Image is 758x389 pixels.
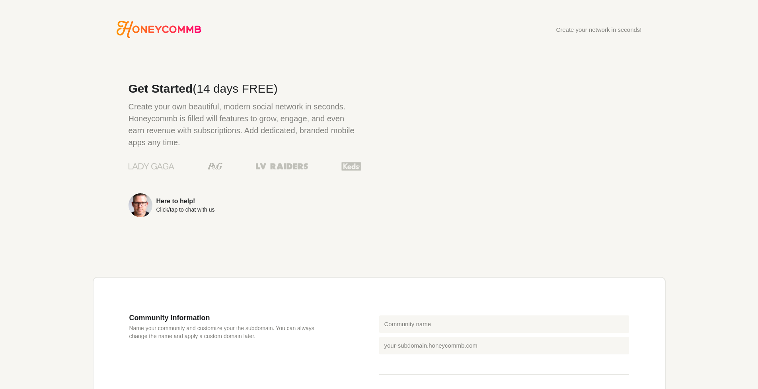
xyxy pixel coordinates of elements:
[256,163,308,169] img: Las Vegas Raiders
[208,163,222,169] img: Procter & Gamble
[117,21,201,38] a: Go to Honeycommb homepage
[129,313,331,322] h3: Community Information
[556,27,641,33] div: Create your network in seconds!
[129,193,152,217] img: Sean
[379,337,629,354] input: your-subdomain.honeycommb.com
[156,207,215,212] div: Click/tap to chat with us
[341,161,361,171] img: Keds
[129,83,361,95] h2: Get Started
[156,198,215,204] div: Here to help!
[379,315,629,333] input: Community name
[129,193,361,217] a: Here to help!Click/tap to chat with us
[117,21,201,38] svg: Honeycommb
[129,324,331,340] p: Name your community and customize your the subdomain. You can always change the name and apply a ...
[129,101,361,148] p: Create your own beautiful, modern social network in seconds. Honeycommb is filled will features t...
[129,160,174,172] img: Lady Gaga
[727,358,746,377] iframe: Intercom live chat
[193,82,277,95] span: (14 days FREE)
